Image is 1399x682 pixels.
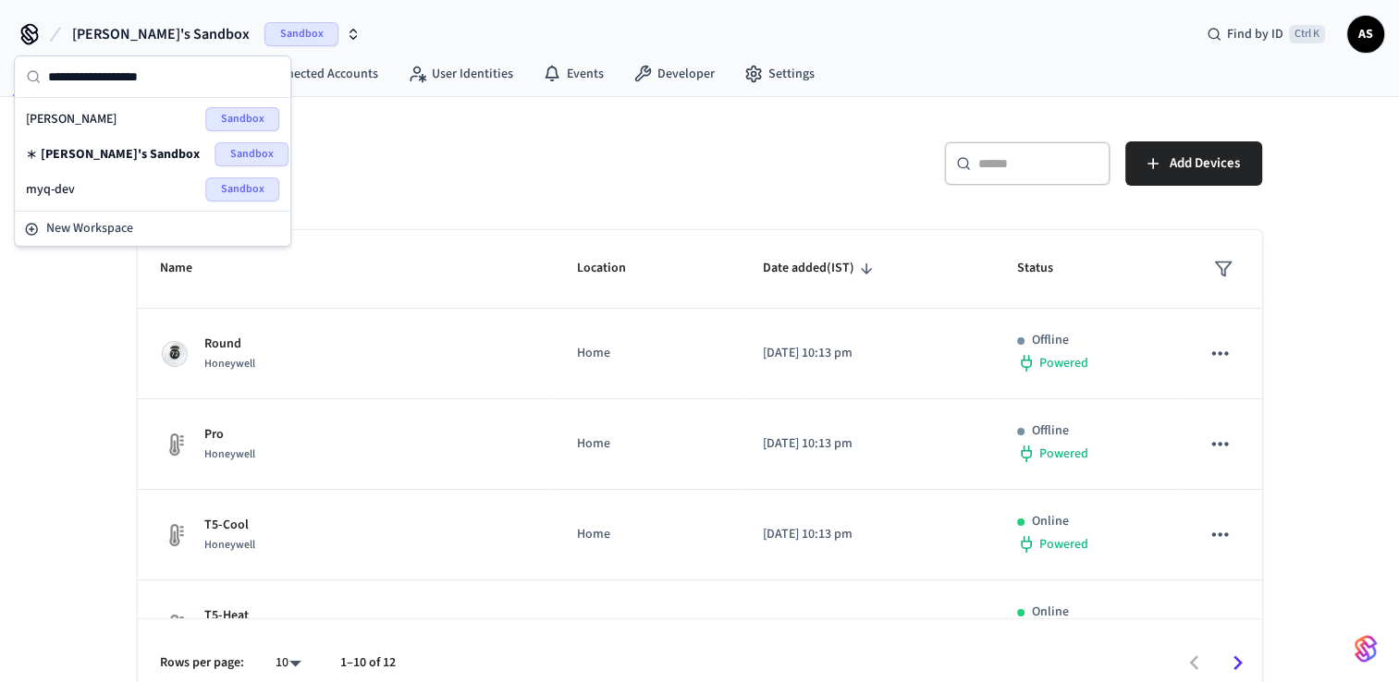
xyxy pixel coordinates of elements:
img: honeywell_round [160,339,190,369]
span: Powered [1039,445,1088,463]
span: Sandbox [215,142,288,166]
a: Events [528,57,619,91]
p: Home [576,434,718,454]
p: Pro [204,425,255,445]
span: myq-dev [26,180,75,199]
span: [PERSON_NAME]'s Sandbox [72,23,250,45]
img: thermostat_fallback [160,520,190,550]
span: [PERSON_NAME]'s Sandbox [41,145,200,164]
p: [DATE] 10:13 pm [763,434,973,454]
div: 10 [266,650,311,676]
span: Find by ID [1227,25,1283,43]
h5: Devices [138,141,689,179]
p: Online [1032,512,1069,531]
a: User Identities [393,57,528,91]
span: Honeywell [204,446,255,462]
span: Name [160,254,216,283]
span: Sandbox [205,177,279,201]
span: Ctrl K [1289,25,1325,43]
span: Status [1017,254,1077,283]
p: Home [576,615,718,635]
p: Home [576,344,718,363]
a: Developer [619,57,730,91]
p: Round [204,335,255,354]
p: Home [576,525,718,544]
span: Date added(IST) [763,254,878,283]
p: [DATE] 10:13 pm [763,615,973,635]
img: SeamLogoGradient.69752ec5.svg [1355,634,1377,664]
span: New Workspace [46,219,133,238]
span: Sandbox [264,22,338,46]
p: [DATE] 10:13 pm [763,525,973,544]
span: Powered [1039,354,1088,372]
span: Honeywell [204,537,255,553]
p: Rows per page: [160,653,244,673]
span: [PERSON_NAME] [26,110,117,128]
p: Online [1032,603,1069,622]
p: [DATE] 10:13 pm [763,344,973,363]
img: thermostat_fallback [160,430,190,459]
span: Location [576,254,649,283]
p: T5-Cool [204,516,255,535]
span: AS [1349,18,1382,51]
span: Sandbox [205,107,279,131]
span: Powered [1039,535,1088,554]
p: Offline [1032,331,1069,350]
button: New Workspace [17,213,288,244]
a: Connected Accounts [226,57,393,91]
button: AS [1347,16,1384,53]
a: Settings [730,57,829,91]
p: Offline [1032,421,1069,441]
button: Add Devices [1125,141,1262,186]
div: Find by IDCtrl K [1192,18,1340,51]
div: Suggestions [15,98,290,211]
p: 1–10 of 12 [340,653,396,673]
span: Add Devices [1170,152,1240,176]
img: thermostat_fallback [160,611,190,640]
span: Honeywell [204,356,255,371]
p: T5-Heat [204,606,255,626]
